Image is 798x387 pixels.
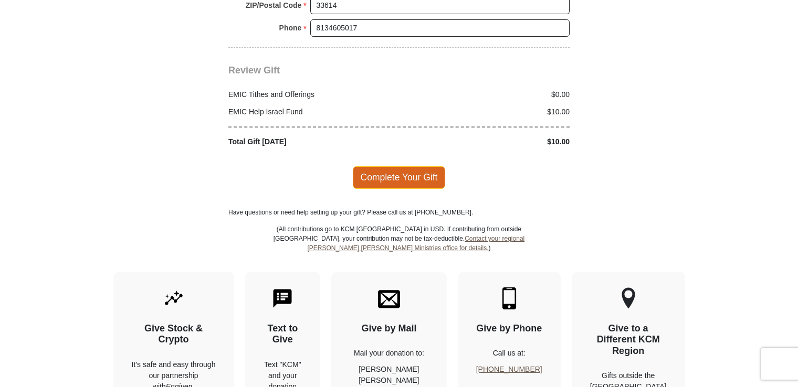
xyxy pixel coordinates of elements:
p: Call us at: [476,348,542,359]
a: Contact your regional [PERSON_NAME] [PERSON_NAME] Ministries office for details. [307,235,524,252]
div: $0.00 [399,89,575,100]
img: mobile.svg [498,287,520,309]
img: give-by-stock.svg [163,287,185,309]
h4: Text to Give [264,323,302,346]
h4: Give to a Different KCM Region [590,323,667,357]
img: envelope.svg [378,287,400,309]
div: $10.00 [399,136,575,147]
div: EMIC Tithes and Offerings [223,89,400,100]
div: $10.00 [399,106,575,117]
strong: Phone [279,20,302,35]
div: Total Gift [DATE] [223,136,400,147]
h4: Give Stock & Crypto [132,323,216,346]
p: Have questions or need help setting up your gift? Please call us at [PHONE_NUMBER]. [228,208,570,217]
img: text-to-give.svg [271,287,293,309]
h4: Give by Phone [476,323,542,335]
span: Complete Your Gift [353,166,446,188]
p: Mail your donation to: [350,348,428,359]
p: (All contributions go to KCM [GEOGRAPHIC_DATA] in USD. If contributing from outside [GEOGRAPHIC_D... [273,224,525,272]
div: EMIC Help Israel Fund [223,106,400,117]
span: Review Gift [228,65,280,76]
img: other-region [621,287,636,309]
h4: Give by Mail [350,323,428,335]
a: [PHONE_NUMBER] [476,365,542,373]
